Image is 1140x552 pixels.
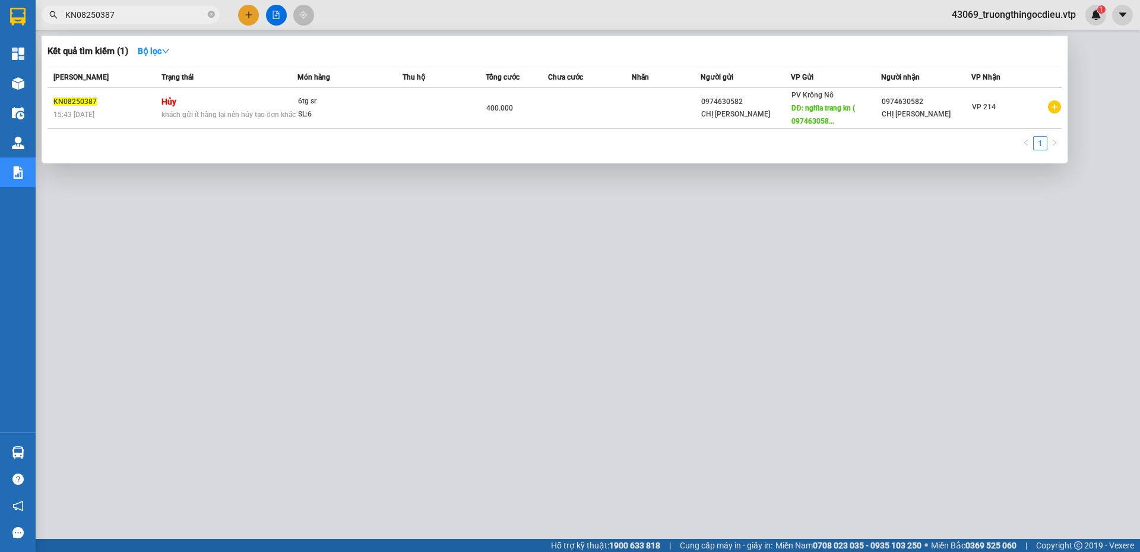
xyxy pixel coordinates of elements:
[65,8,205,21] input: Tìm tên, số ĐT hoặc mã đơn
[12,446,24,459] img: warehouse-icon
[297,73,330,81] span: Món hàng
[47,45,128,58] h3: Kết quả tìm kiếm ( 1 )
[1047,136,1062,150] button: right
[12,137,24,149] img: warehouse-icon
[882,96,971,108] div: 0974630582
[548,73,583,81] span: Chưa cước
[791,91,834,99] span: PV Krông Nô
[1019,136,1033,150] button: left
[12,77,24,90] img: warehouse-icon
[53,73,109,81] span: [PERSON_NAME]
[161,97,176,106] strong: Hủy
[1047,136,1062,150] li: Next Page
[881,73,920,81] span: Người nhận
[791,73,813,81] span: VP Gửi
[1051,139,1058,146] span: right
[972,103,996,111] span: VP 214
[208,11,215,18] span: close-circle
[53,111,94,119] span: 15:43 [DATE]
[12,107,24,119] img: warehouse-icon
[12,166,24,179] img: solution-icon
[161,47,170,55] span: down
[882,108,971,121] div: CHỊ [PERSON_NAME]
[403,73,425,81] span: Thu hộ
[1034,137,1047,150] a: 1
[486,73,520,81] span: Tổng cước
[138,46,170,56] strong: Bộ lọc
[1019,136,1033,150] li: Previous Page
[298,108,387,121] div: SL: 6
[486,104,513,112] span: 400.000
[12,48,24,60] img: dashboard-icon
[12,527,24,538] span: message
[10,8,26,26] img: logo-vxr
[12,500,24,512] span: notification
[1048,100,1061,113] span: plus-circle
[49,11,58,19] span: search
[791,104,855,125] span: DĐ: nghĩa trang kn ( 097463058...
[128,42,179,61] button: Bộ lọcdown
[701,108,790,121] div: CHỊ [PERSON_NAME]
[1033,136,1047,150] li: 1
[1022,139,1030,146] span: left
[701,73,733,81] span: Người gửi
[208,10,215,21] span: close-circle
[298,95,387,108] div: 6tg sr
[161,111,296,119] span: khách gửi ít hàng lại nên hủy tạo đơn khác
[701,96,790,108] div: 0974630582
[53,97,97,106] span: KN08250387
[632,73,649,81] span: Nhãn
[12,474,24,485] span: question-circle
[971,73,1000,81] span: VP Nhận
[161,73,194,81] span: Trạng thái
